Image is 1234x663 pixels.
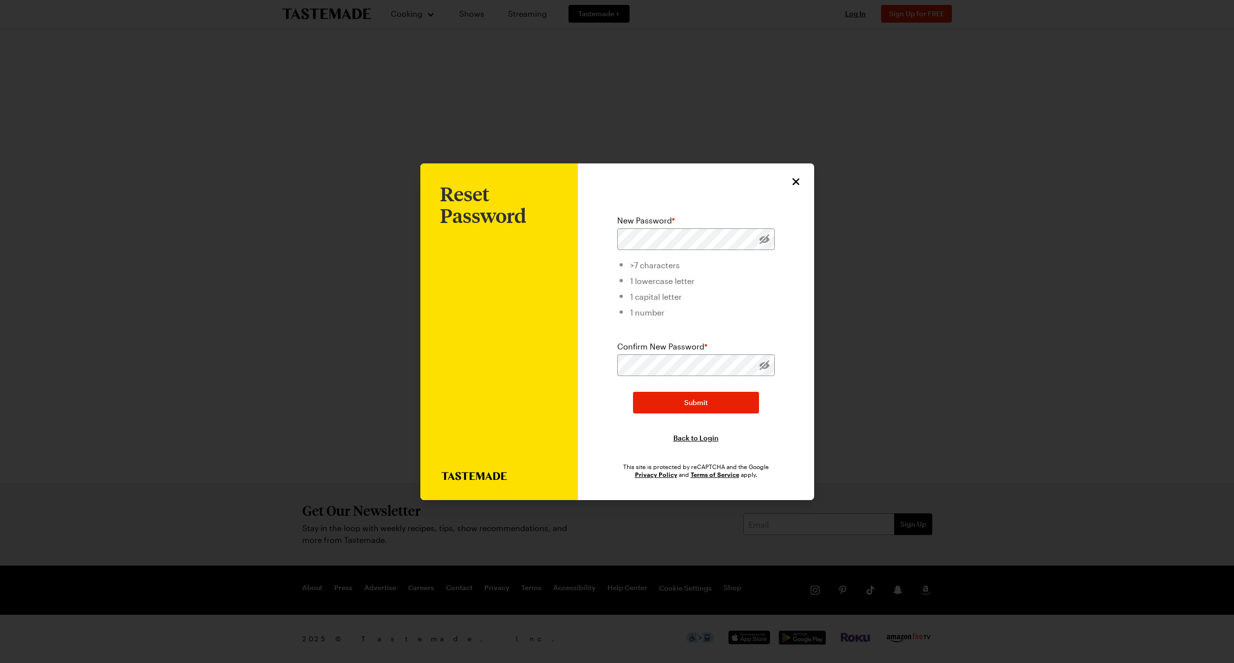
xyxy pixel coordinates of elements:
[684,398,708,408] span: Submit
[617,341,707,352] label: Confirm New Password
[633,392,759,413] button: Submit
[630,292,682,301] span: 1 capital letter
[673,433,719,443] button: Back to Login
[617,215,675,226] label: New Password
[617,463,775,478] div: This site is protected by reCAPTCHA and the Google and apply.
[630,260,680,270] span: >7 characters
[790,175,802,188] button: Close
[691,470,739,478] a: Google Terms of Service
[635,470,677,478] a: Google Privacy Policy
[440,183,558,226] h1: Reset Password
[630,308,664,317] span: 1 number
[630,276,695,285] span: 1 lowercase letter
